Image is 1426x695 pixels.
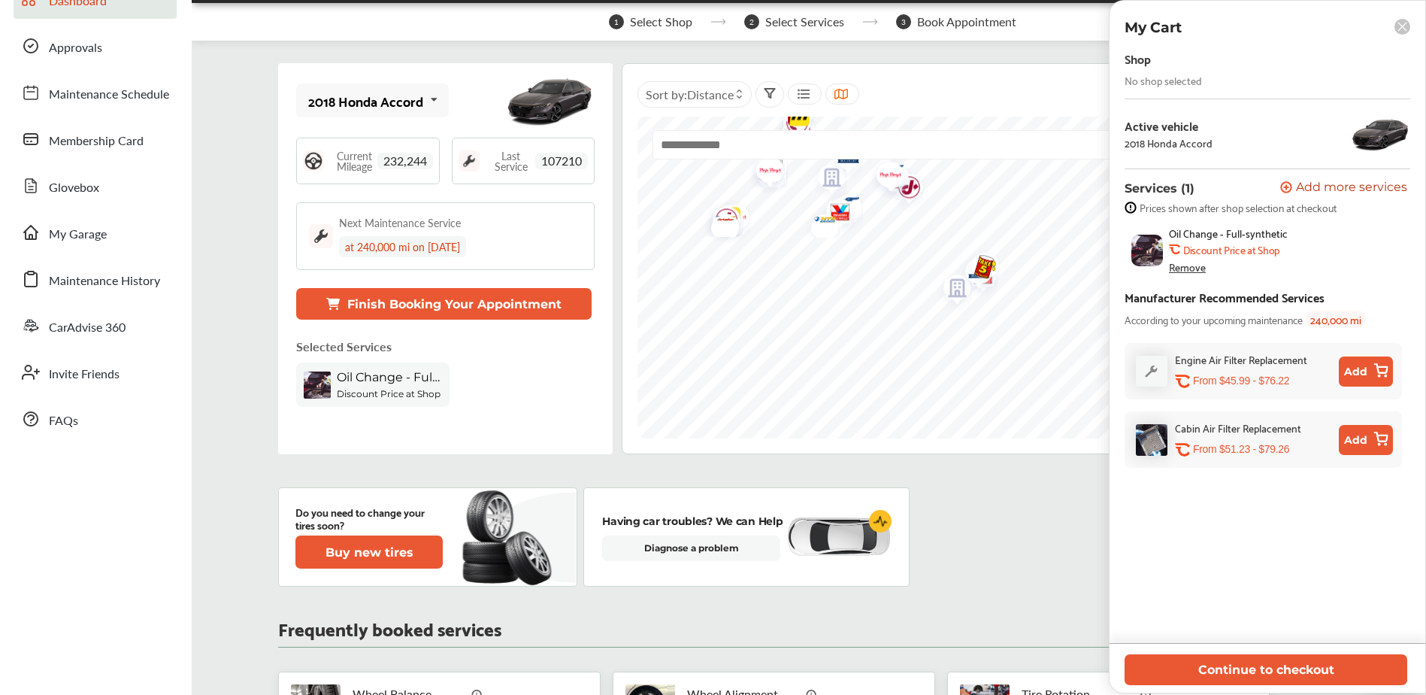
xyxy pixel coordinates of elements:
[954,250,994,293] img: logo-mopar.png
[339,236,466,257] div: at 240,000 mi on [DATE]
[1125,654,1407,685] button: Continue to checkout
[637,117,1315,439] canvas: Map
[339,215,461,230] div: Next Maintenance Service
[1125,287,1325,307] div: Manufacturer Recommended Services
[1295,501,1329,536] img: Elitebadge.d198fa44.svg
[1339,425,1393,455] button: Add
[727,511,751,535] img: car-elite.2b79a4d5.svg
[753,513,764,532] span: 2
[960,244,1000,293] img: logo-take5.png
[700,207,737,237] div: Map marker
[304,372,331,399] img: oil-change-thumb.jpg
[461,484,560,590] img: new-tire.a0c7fe23.svg
[701,205,738,237] div: Map marker
[896,14,911,29] span: 3
[49,178,99,198] span: Glovebox
[1169,261,1206,273] div: Remove
[278,621,501,635] p: Frequently booked services
[703,205,743,236] img: logo-mavis.png
[14,306,177,345] a: CarAdvise 360
[1175,419,1301,436] div: Cabin Air Filter Replacement
[1339,357,1393,387] button: Add
[1125,202,1137,214] img: info-strock.ef5ea3fe.svg
[1175,351,1307,368] div: Engine Air Filter Replacement
[865,154,905,202] img: logo-pepboys.png
[745,150,783,197] div: Map marker
[960,244,998,293] div: Map marker
[884,166,922,214] div: Map marker
[14,73,177,112] a: Maintenance Schedule
[97,502,204,524] span: [PERSON_NAME]
[337,388,441,399] b: Discount Price at Shop
[1136,356,1167,387] img: default_wrench_icon.d1a43860.svg
[504,67,595,135] img: mobile_12389_st0640_046.jpg
[1280,181,1407,196] button: Add more services
[14,166,177,205] a: Glovebox
[602,513,783,530] p: Having car troubles? We can Help
[815,191,852,238] div: Map marker
[535,153,588,169] span: 107210
[49,38,102,58] span: Approvals
[1295,484,1329,497] span: ELITE
[295,536,446,569] a: Buy new tires
[295,536,443,569] button: Buy new tires
[701,199,739,246] div: Map marker
[807,156,846,204] img: empty_shop_logo.394c5474.svg
[700,207,740,237] img: logo-fast-lube-plus.png
[710,19,726,25] img: stepper-arrow.e24c07c6.svg
[1193,442,1289,457] p: From $51.23 - $79.26
[609,14,624,29] span: 1
[97,174,165,190] span: ID:1331483
[701,199,741,246] img: logo-jiffylube.png
[630,15,692,29] span: Select Shop
[309,224,333,248] img: maintenance_logo
[1280,181,1410,196] a: Add more services
[1125,137,1213,149] div: 2018 Honda Accord
[97,524,110,536] img: phone-white.38e4711a.svg
[1169,227,1288,239] span: Oil Change - Full-synthetic
[49,318,126,338] span: CarAdvise 360
[954,250,992,293] div: Map marker
[765,15,844,29] span: Select Services
[823,187,863,231] img: logo-goodyear.png
[14,26,177,65] a: Approvals
[14,259,177,299] a: Maintenance History
[296,338,392,355] p: Selected Services
[1183,244,1279,256] b: Discount Price at Shop
[332,150,377,171] span: Current Mileage
[377,153,433,169] span: 232,244
[487,150,535,171] span: Last Service
[97,190,165,203] span: Since [DATE]
[1350,111,1410,156] img: 12389_st0640_046.jpg
[862,19,878,25] img: stepper-arrow.e24c07c6.svg
[701,205,740,237] img: logo-mavis.png
[1136,424,1167,456] img: cabin-air-filter-replacement-thumb.jpg
[14,353,177,392] a: Invite Friends
[602,536,780,561] a: Diagnose a problem
[800,206,837,238] div: Map marker
[337,370,442,384] span: Oil Change - Full-synthetic
[1193,374,1289,388] p: From $45.99 - $76.22
[49,411,78,431] span: FAQs
[1140,202,1337,214] span: Prices shown after shop selection at checkout
[932,267,972,314] img: empty_shop_logo.394c5474.svg
[867,154,907,199] img: logo-goodyear.png
[800,206,840,238] img: logo-mavis.png
[14,120,177,159] a: Membership Card
[1125,311,1303,328] span: According to your upcoming maintenance
[1131,235,1163,266] img: oil-change-thumb.jpg
[710,196,750,244] img: logo-pepboys.png
[870,154,910,203] img: logo-take5.png
[49,85,169,105] span: Maintenance Schedule
[1200,163,1290,178] img: EliteLogo.e6fbaae6.svg
[884,166,924,214] img: logo-jiffylube.png
[1296,181,1407,196] span: Add more services
[308,93,423,108] div: 2018 Honda Accord
[1306,311,1366,328] span: 240,000 mi
[704,197,744,244] img: logo-meineke.png
[932,267,970,314] div: Map marker
[687,86,734,103] span: Distance
[49,225,107,244] span: My Garage
[815,191,855,238] img: logo-valvoline.png
[295,505,443,531] p: Do you need to change your tires soon?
